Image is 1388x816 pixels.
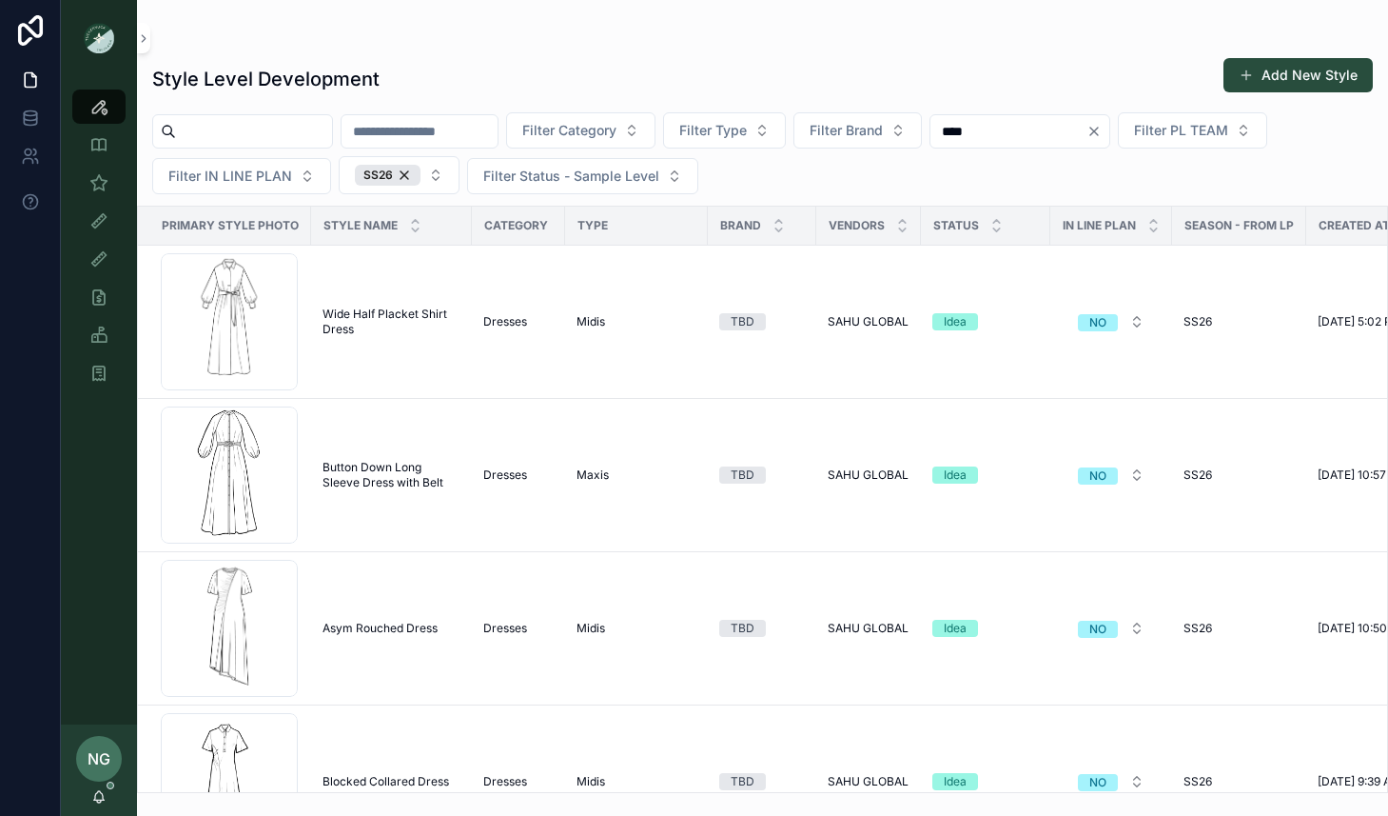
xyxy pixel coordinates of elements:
[720,218,761,233] span: Brand
[483,774,554,789] a: Dresses
[323,774,449,789] span: Blocked Collared Dress
[1183,314,1212,329] span: SS26
[731,313,754,330] div: TBD
[483,468,527,483] span: Dresses
[1063,218,1136,233] span: IN LINE PLAN
[577,314,696,329] a: Midis
[1183,314,1295,329] a: SS26
[483,621,527,636] span: Dresses
[828,314,909,329] a: SAHU GLOBAL
[731,773,754,790] div: TBD
[944,620,967,637] div: Idea
[577,774,605,789] span: Midis
[1223,58,1373,92] button: Add New Style
[731,467,754,484] div: TBD
[323,774,460,789] a: Blocked Collared Dress
[1134,121,1228,140] span: Filter PL TEAM
[1062,457,1161,493] a: Select Button
[577,621,605,636] span: Midis
[828,468,909,483] span: SAHU GLOBAL
[61,76,137,415] div: scrollable content
[339,156,459,194] button: Select Button
[810,121,883,140] span: Filter Brand
[944,773,967,790] div: Idea
[663,112,786,149] button: Select Button
[577,621,696,636] a: Midis
[483,167,659,186] span: Filter Status - Sample Level
[84,23,114,53] img: App logo
[828,468,909,483] a: SAHU GLOBAL
[355,165,420,186] button: Unselect SS_26
[162,218,299,233] span: Primary Style Photo
[719,467,805,484] a: TBD
[1183,621,1212,636] span: SS26
[944,467,967,484] div: Idea
[933,218,979,233] span: Status
[152,158,331,194] button: Select Button
[932,773,1039,790] a: Idea
[323,218,398,233] span: Style Name
[323,307,460,337] a: Wide Half Placket Shirt Dress
[1183,774,1295,789] a: SS26
[168,167,292,186] span: Filter IN LINE PLAN
[484,218,548,233] span: Category
[152,66,380,92] h1: Style Level Development
[577,468,609,483] span: Maxis
[719,773,805,790] a: TBD
[323,621,438,636] span: Asym Rouched Dress
[932,313,1039,330] a: Idea
[577,218,608,233] span: Type
[1062,764,1161,800] a: Select Button
[577,468,696,483] a: Maxis
[731,620,754,637] div: TBD
[483,314,527,329] span: Dresses
[1086,124,1109,139] button: Clear
[1183,774,1212,789] span: SS26
[932,620,1039,637] a: Idea
[1183,468,1295,483] a: SS26
[828,314,909,329] span: SAHU GLOBAL
[828,774,909,789] span: SAHU GLOBAL
[1063,305,1160,339] button: Select Button
[1089,774,1106,791] div: NO
[323,460,460,490] a: Button Down Long Sleeve Dress with Belt
[1184,218,1294,233] span: Season - From LP
[483,468,554,483] a: Dresses
[1089,468,1106,485] div: NO
[719,313,805,330] a: TBD
[1118,112,1267,149] button: Select Button
[1063,765,1160,799] button: Select Button
[1089,621,1106,638] div: NO
[828,621,909,636] span: SAHU GLOBAL
[1183,621,1295,636] a: SS26
[719,620,805,637] a: TBD
[944,313,967,330] div: Idea
[828,774,909,789] a: SAHU GLOBAL
[1062,304,1161,340] a: Select Button
[932,467,1039,484] a: Idea
[577,314,605,329] span: Midis
[679,121,747,140] span: Filter Type
[793,112,922,149] button: Select Button
[522,121,616,140] span: Filter Category
[483,621,554,636] a: Dresses
[1089,314,1106,331] div: NO
[88,747,110,770] span: NG
[828,621,909,636] a: SAHU GLOBAL
[506,112,655,149] button: Select Button
[483,774,527,789] span: Dresses
[1062,610,1161,647] a: Select Button
[1063,458,1160,492] button: Select Button
[483,314,554,329] a: Dresses
[323,621,460,636] a: Asym Rouched Dress
[577,774,696,789] a: Midis
[1063,611,1160,646] button: Select Button
[829,218,885,233] span: Vendors
[1183,468,1212,483] span: SS26
[467,158,698,194] button: Select Button
[355,165,420,186] div: SS26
